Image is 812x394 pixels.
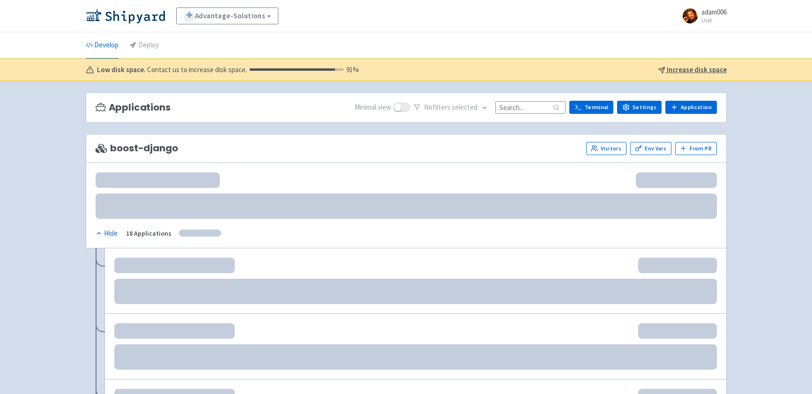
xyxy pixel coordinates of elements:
span: boost-django [96,143,178,154]
div: 91 % [250,65,359,75]
img: Shipyard logo [86,8,165,23]
button: Hide [96,228,119,239]
a: Application [665,101,716,114]
a: Visitors [586,142,626,155]
a: Deploy [130,32,159,59]
a: Settings [617,101,662,114]
a: Advantage-Solutions [176,7,279,24]
span: Minimal view [355,102,391,113]
small: User [701,17,727,23]
span: Contact us to increase disk space. [147,65,359,75]
u: Increase disk space [667,65,727,74]
a: adam006 User [677,8,727,23]
div: 18 Applications [126,228,171,239]
a: Develop [86,32,119,59]
input: Search... [495,101,566,114]
span: selected [452,103,477,112]
a: Terminal [569,101,613,114]
h3: Applications [96,102,171,113]
button: From PR [675,142,717,155]
span: No filter s [424,102,477,113]
a: Env Vars [630,142,671,155]
span: adam006 [701,7,727,16]
div: Hide [96,228,118,239]
b: Low disk space. [97,65,146,75]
